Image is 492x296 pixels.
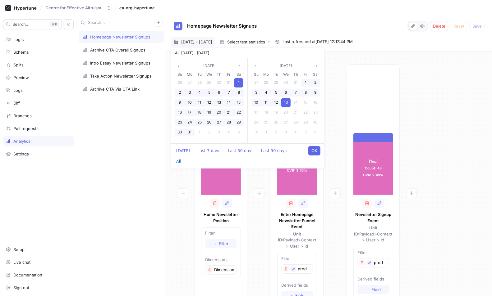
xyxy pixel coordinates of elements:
div: 20 [281,108,291,117]
span: 29 [274,80,278,85]
div: 30 [214,78,224,87]
div: 3 [185,88,194,97]
div: 24 Jan 2022 [185,118,195,128]
div: 02 Aug 2025 [310,78,320,88]
button: Last 90 days [258,146,290,155]
div: 30 Jul 2025 [281,78,291,88]
div: 04 Aug 2025 [261,88,271,98]
div: 1 [301,78,310,87]
span: 12 [207,100,211,105]
span: 10 [254,100,258,105]
div: 16 [311,98,320,107]
div: 28 Jan 2022 [224,118,234,128]
div: 29 [271,78,281,87]
span: [DATE] - [DATE] [181,39,212,45]
div: 14 Jan 2022 [224,98,234,108]
div: 05 Aug 2025 [271,88,281,98]
div: Select test statistics [227,40,265,44]
span: 11 [265,100,268,105]
span: 3 [218,130,220,134]
div: 21 [291,108,301,117]
span: 28 [294,120,298,124]
span: 20 [217,110,222,114]
div: 30 [311,118,320,127]
span: 18 [264,110,268,114]
div: 30 [175,128,185,137]
span: 29 [303,120,308,124]
span: 7 [295,90,297,95]
span: 31 [188,130,191,134]
span: 25 [197,120,202,124]
div: 19 Aug 2025 [271,108,281,118]
span: 1 [238,80,240,85]
span: 12 [274,100,278,105]
div: 21 [224,108,234,117]
span: 16 [178,110,182,114]
div: 14 [224,98,234,107]
div: 30 [281,78,291,87]
span: 28 [264,80,269,85]
span: 3 [255,90,257,95]
div: 11 [262,98,271,107]
div: 3 [252,88,261,97]
span: 6 [285,90,287,95]
div: 12 Aug 2025 [271,98,281,108]
div: 24 [185,118,194,127]
div: 31 [224,78,234,87]
div: 24 Aug 2025 [251,118,261,128]
span: 27 [187,80,192,85]
div: 8 [234,88,243,97]
div: 19 [205,108,214,117]
input: Search... [88,20,154,26]
div: 31 Aug 2025 [251,128,261,137]
div: 20 Jan 2022 [214,108,224,118]
span: 24 [187,120,192,124]
div: 02 Feb 2022 [205,128,214,137]
div: 5 [301,128,310,137]
span: 30 [177,130,182,134]
svg: angle left [253,64,257,68]
div: 23 [311,108,320,117]
div: 2 [311,78,320,87]
span: 31 [227,80,231,85]
span: 6 [218,90,220,95]
span: 1 [265,130,267,134]
span: 10 [188,100,192,105]
div: 17 [185,108,194,117]
span: 2 [315,80,317,85]
div: 4 [262,88,271,97]
span: 25 [264,120,269,124]
span: 4 [228,130,230,134]
div: 28 [195,78,204,87]
div: 29 Jan 2022 [234,118,244,128]
button: ＋Filter [205,239,237,248]
div: 06 Jan 2022 [214,88,224,98]
span: 9 [315,90,317,95]
div: 9 [311,88,320,97]
div: 29 Jul 2025 [271,78,281,88]
span: 8 [305,90,307,95]
div: 27 Jan 2022 [214,118,224,128]
span: 14 [227,100,231,105]
div: 23 Jan 2022 [175,118,185,128]
span: 31 [294,80,298,85]
div: 27 Jul 2025 [251,78,261,88]
span: Delete [433,24,445,28]
div: 1 [234,78,243,87]
div: 27 [252,78,261,87]
div: 5 [205,88,214,97]
button: Save [470,21,485,31]
div: 19 [271,108,281,117]
span: 30 [313,120,318,124]
span: 4 [265,90,268,95]
div: 18 [195,108,204,117]
span: 28 [197,80,202,85]
span: 17 [188,110,191,114]
span: 23 [178,120,182,124]
div: 26 [205,118,214,127]
div: 23 [175,118,185,127]
div: 22 [234,108,243,117]
a: Documentation [3,270,74,280]
div: 4 [224,128,234,137]
span: 15 [304,100,307,105]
